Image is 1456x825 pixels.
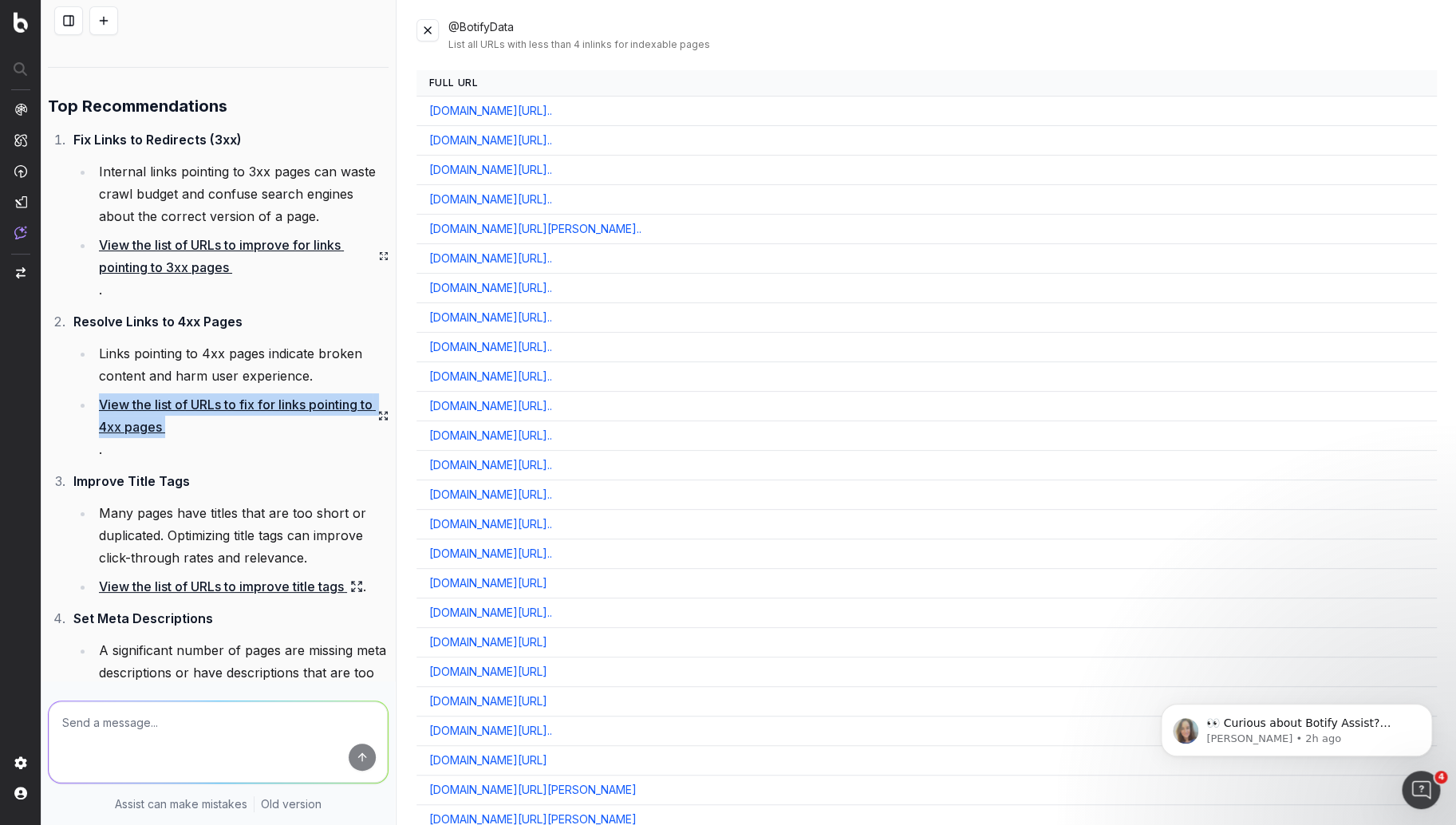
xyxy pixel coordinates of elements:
[73,314,243,330] strong: Resolve Links to 4xx Pages
[429,487,552,503] a: [DOMAIN_NAME][URL]..
[14,756,27,769] img: Setting
[48,97,227,116] strong: Top Recommendations
[99,234,389,278] a: View the list of URLs to improve for links pointing to 3xx pages
[429,723,552,739] a: [DOMAIN_NAME][URL]..
[16,267,26,278] img: Switch project
[14,164,27,178] img: Activation
[429,221,641,237] a: [DOMAIN_NAME][URL][PERSON_NAME]..
[94,639,389,706] li: A significant number of pages are missing meta descriptions or have descriptions that are too short.
[429,782,637,798] a: [DOMAIN_NAME][URL][PERSON_NAME]
[429,693,547,709] a: [DOMAIN_NAME][URL]
[14,195,27,208] img: Studio
[429,634,547,650] a: [DOMAIN_NAME][URL]
[73,473,190,489] strong: Improve Title Tags
[1137,670,1456,782] iframe: Intercom notifications message
[14,787,27,799] img: My account
[14,226,27,239] img: Assist
[448,38,1438,51] div: List all URLs with less than 4 inlinks for indexable pages
[94,575,389,598] li: .
[14,12,28,33] img: Botify logo
[261,796,322,812] a: Old version
[94,160,389,227] li: Internal links pointing to 3xx pages can waste crawl budget and confuse search engines about the ...
[1434,771,1447,784] span: 4
[99,575,363,598] a: View the list of URLs to improve title tags
[115,796,247,812] p: Assist can make mistakes
[99,393,389,438] a: View the list of URLs to fix for links pointing to 4xx pages
[429,457,552,473] a: [DOMAIN_NAME][URL]..
[416,70,1438,97] th: Full URL
[429,132,552,148] a: [DOMAIN_NAME][URL]..
[429,162,552,178] a: [DOMAIN_NAME][URL]..
[448,19,1438,51] div: @BotifyData
[94,393,389,460] li: .
[429,310,552,326] a: [DOMAIN_NAME][URL]..
[429,752,547,768] a: [DOMAIN_NAME][URL]
[429,605,552,621] a: [DOMAIN_NAME][URL]..
[1402,771,1440,809] iframe: Intercom live chat
[73,610,213,626] strong: Set Meta Descriptions
[429,664,547,680] a: [DOMAIN_NAME][URL]
[429,398,552,414] a: [DOMAIN_NAME][URL]..
[14,103,27,116] img: Analytics
[429,339,552,355] a: [DOMAIN_NAME][URL]..
[14,133,27,147] img: Intelligence
[73,132,242,148] strong: Fix Links to Redirects (3xx)
[429,191,552,207] a: [DOMAIN_NAME][URL]..
[429,546,552,562] a: [DOMAIN_NAME][URL]..
[429,428,552,444] a: [DOMAIN_NAME][URL]..
[429,280,552,296] a: [DOMAIN_NAME][URL]..
[429,516,552,532] a: [DOMAIN_NAME][URL]..
[429,103,552,119] a: [DOMAIN_NAME][URL]..
[94,234,389,301] li: .
[94,502,389,569] li: Many pages have titles that are too short or duplicated. Optimizing title tags can improve click-...
[429,251,552,266] a: [DOMAIN_NAME][URL]..
[429,369,552,385] a: [DOMAIN_NAME][URL]..
[429,575,547,591] a: [DOMAIN_NAME][URL]
[94,342,389,387] li: Links pointing to 4xx pages indicate broken content and harm user experience.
